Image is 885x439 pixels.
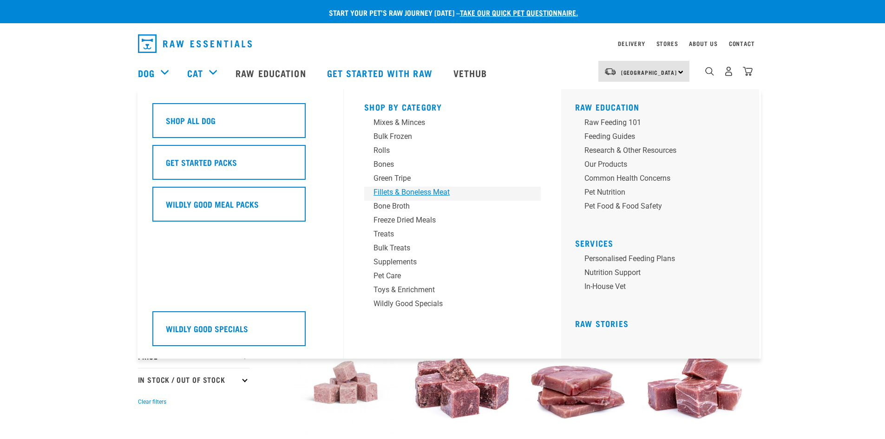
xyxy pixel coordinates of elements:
div: Mixes & Minces [374,117,518,128]
a: Bones [364,159,541,173]
a: Stores [656,42,678,45]
h5: Shop By Category [364,102,541,110]
a: Bulk Frozen [364,131,541,145]
a: Nutrition Support [575,267,752,281]
a: Wildly Good Specials [364,298,541,312]
div: Feeding Guides [584,131,729,142]
a: Personalised Feeding Plans [575,253,752,267]
div: Toys & Enrichment [374,284,518,295]
img: Lamb Meat Mince [293,330,399,435]
a: take our quick pet questionnaire. [460,10,578,14]
a: Wildly Good Specials [152,311,329,353]
a: Treats [364,229,541,242]
a: Our Products [575,159,752,173]
div: Bulk Frozen [374,131,518,142]
a: Contact [729,42,755,45]
div: Bones [374,159,518,170]
p: In Stock / Out Of Stock [138,368,249,391]
a: Raw Stories [575,321,629,326]
img: home-icon-1@2x.png [705,67,714,76]
nav: dropdown navigation [131,31,755,57]
a: Get Started Packs [152,145,329,187]
a: Dog [138,66,155,80]
div: Bone Broth [374,201,518,212]
a: Pet Care [364,270,541,284]
h5: Wildly Good Meal Packs [166,198,259,210]
div: Supplements [374,256,518,268]
div: Our Products [584,159,729,170]
div: Freeze Dried Meals [374,215,518,226]
h5: Wildly Good Specials [166,322,248,334]
div: Pet Nutrition [584,187,729,198]
a: Get started with Raw [318,54,444,92]
div: Fillets & Boneless Meat [374,187,518,198]
a: Toys & Enrichment [364,284,541,298]
a: Pet Food & Food Safety [575,201,752,215]
h5: Services [575,238,752,246]
div: Common Health Concerns [584,173,729,184]
a: Wildly Good Meal Packs [152,187,329,229]
a: Pet Nutrition [575,187,752,201]
a: Green Tripe [364,173,541,187]
a: Common Health Concerns [575,173,752,187]
a: Feeding Guides [575,131,752,145]
div: Rolls [374,145,518,156]
div: Bulk Treats [374,242,518,254]
a: Raw Education [226,54,317,92]
a: Vethub [444,54,499,92]
img: 1184 Wild Goat Meat Cubes Boneless 01 [642,330,747,435]
a: Supplements [364,256,541,270]
a: Mixes & Minces [364,117,541,131]
a: Bone Broth [364,201,541,215]
span: [GEOGRAPHIC_DATA] [621,71,677,74]
a: Bulk Treats [364,242,541,256]
a: Shop All Dog [152,103,329,145]
img: Stack Of Raw Veal Fillets [526,330,631,435]
div: Green Tripe [374,173,518,184]
img: Raw Essentials Logo [138,34,252,53]
div: Pet Care [374,270,518,282]
a: Rolls [364,145,541,159]
a: Raw Education [575,105,640,109]
img: 1117 Venison Meat Mince 01 [409,330,515,435]
a: About Us [689,42,717,45]
a: Research & Other Resources [575,145,752,159]
a: Delivery [618,42,645,45]
div: Pet Food & Food Safety [584,201,729,212]
div: Treats [374,229,518,240]
img: home-icon@2x.png [743,66,753,76]
h5: Get Started Packs [166,156,237,168]
img: van-moving.png [604,67,616,76]
a: Freeze Dried Meals [364,215,541,229]
img: user.png [724,66,734,76]
a: Cat [187,66,203,80]
div: Raw Feeding 101 [584,117,729,128]
a: Fillets & Boneless Meat [364,187,541,201]
a: In-house vet [575,281,752,295]
div: Wildly Good Specials [374,298,518,309]
div: Research & Other Resources [584,145,729,156]
h5: Shop All Dog [166,114,216,126]
button: Clear filters [138,398,166,406]
a: Raw Feeding 101 [575,117,752,131]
